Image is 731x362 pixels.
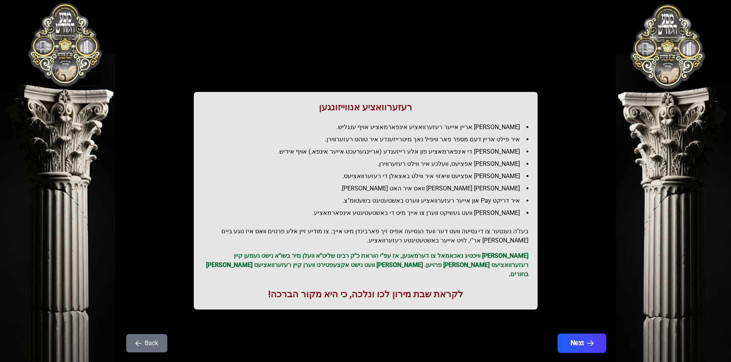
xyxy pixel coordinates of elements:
[557,334,606,353] button: Next
[203,227,528,245] h2: בעז"ה נענטער צו די נסיעה וועט דער וועד הנסיעה אפיס זיך פארבינדן מיט אייך, צו מודיע זיין אלע פרטים...
[209,123,528,132] li: [PERSON_NAME] אריין אייער רעזערוואציע אינפארמאציע אויף ענגליש.
[209,208,528,218] li: [PERSON_NAME] וועט געשיקט ווערן צו אייך מיט די באשטעטיגטע אינפארמאציע.
[209,159,528,169] li: [PERSON_NAME] אפציעס, וועלכע איר ווילט רעזערווירן.
[209,135,528,144] li: איר פילט אריין דעם מספר פאר וויפיל נאך מיטרייזענדע איר טוהט רעזערווירן.
[203,251,528,279] p: [PERSON_NAME] וויכטיג נאכאמאל צו דערמאנען, אז עפ"י הוראת כ"ק רבינו שליט"א וועלן מיר בשו"א נישט נע...
[126,334,167,352] button: Back
[209,172,528,181] li: [PERSON_NAME] אפציעס וויאזוי איר ווילט באצאלן די רעזערוואציעס.
[203,101,528,113] h1: רעזערוואציע אנווייזונגען
[209,196,528,205] li: איר דריקט Pay און אייער רעזערוואציע ווערט באשטעטיגט בשעטומ"צ.
[209,147,528,156] li: [PERSON_NAME] די אינפארמאציע פון אלע רייזענדע (אריינגערעכט אייער אינפא.) אויף אידיש.
[209,184,528,193] li: [PERSON_NAME] [PERSON_NAME] וואס איר האט [PERSON_NAME].
[203,288,528,300] h1: לקראת שבת מירון לכו ונלכה, כי היא מקור הברכה!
